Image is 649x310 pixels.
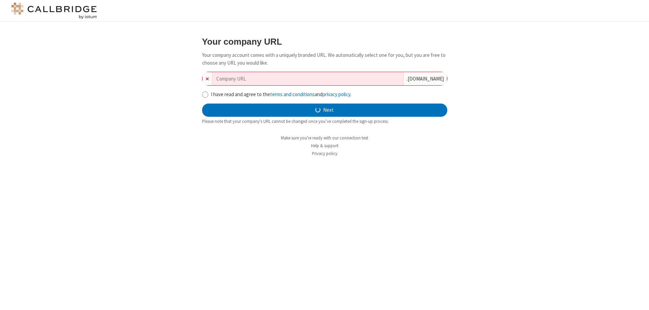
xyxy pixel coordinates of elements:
label: I have read and agree to the and . [211,91,447,98]
div: Please note that your company's URL cannot be changed once you’ve completed the sign-up process. [202,118,447,125]
span: Next [323,106,334,114]
h3: Your company URL [202,37,447,46]
a: Help & support [311,143,338,149]
input: Company URL [212,72,403,85]
a: terms and conditions [270,91,315,97]
img: logo@2x.png [10,3,98,19]
button: Next [202,104,447,117]
a: privacy policy [322,91,350,97]
p: Your company account comes with a uniquely branded URL. We automatically select one for you, but ... [202,51,447,67]
div: . [DOMAIN_NAME] [403,72,447,85]
a: Privacy policy [312,151,337,156]
a: Make sure you're ready with our connection test [281,135,368,141]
